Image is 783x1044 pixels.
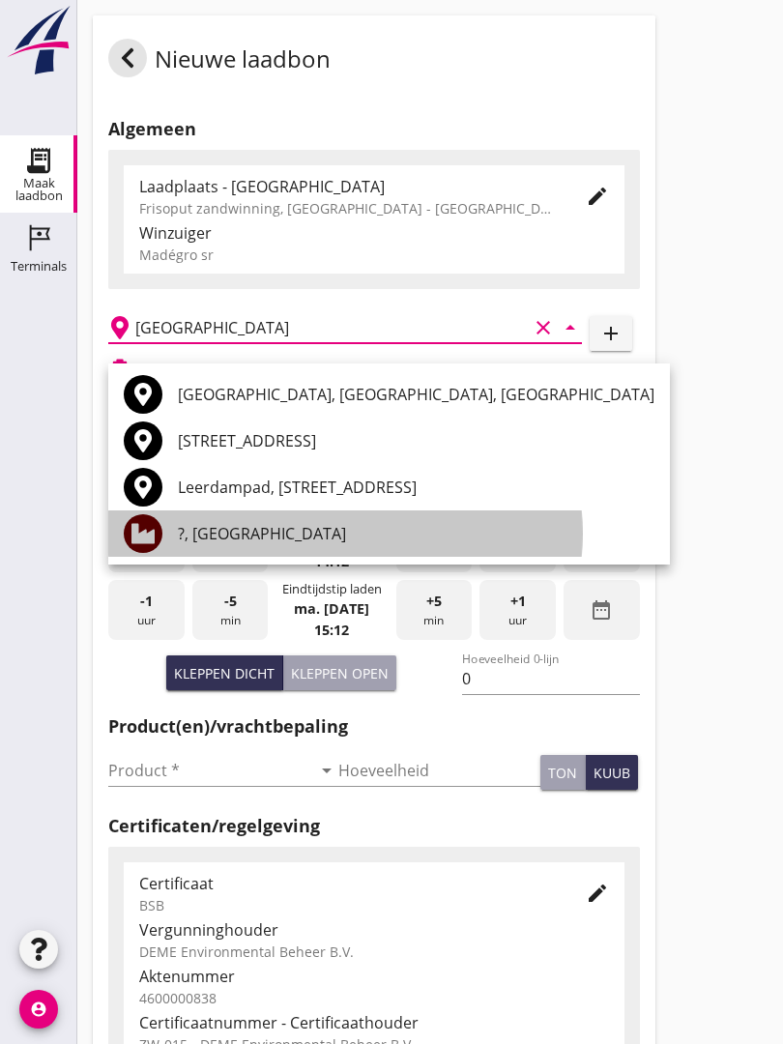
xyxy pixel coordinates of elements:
[314,621,349,639] strong: 15:12
[532,316,555,339] i: clear
[178,383,654,406] div: [GEOGRAPHIC_DATA], [GEOGRAPHIC_DATA], [GEOGRAPHIC_DATA]
[462,663,639,694] input: Hoeveelheid 0-lijn
[4,5,73,76] img: logo-small.a267ee39.svg
[586,882,609,905] i: edit
[108,580,185,641] div: uur
[139,988,609,1008] div: 4600000838
[599,322,623,345] i: add
[108,813,640,839] h2: Certificaten/regelgeving
[540,755,586,790] button: ton
[479,580,556,641] div: uur
[139,245,609,265] div: Madégro sr
[174,663,275,683] div: Kleppen dicht
[338,755,541,786] input: Hoeveelheid
[283,655,396,690] button: Kleppen open
[139,360,238,377] h2: Beladen vaartuig
[178,476,654,499] div: Leerdampad, [STREET_ADDRESS]
[139,221,609,245] div: Winzuiger
[11,260,67,273] div: Terminals
[224,591,237,612] span: -5
[586,755,638,790] button: kuub
[139,942,609,962] div: DEME Environmental Beheer B.V.
[178,522,654,545] div: ?, [GEOGRAPHIC_DATA]
[510,591,526,612] span: +1
[396,580,473,641] div: min
[594,763,630,783] div: kuub
[548,763,577,783] div: ton
[294,599,369,618] strong: ma. [DATE]
[108,116,640,142] h2: Algemeen
[135,312,528,343] input: Losplaats
[139,918,609,942] div: Vergunninghouder
[139,1011,609,1034] div: Certificaatnummer - Certificaathouder
[291,663,389,683] div: Kleppen open
[139,175,555,198] div: Laadplaats - [GEOGRAPHIC_DATA]
[19,990,58,1029] i: account_circle
[139,965,609,988] div: Aktenummer
[426,591,442,612] span: +5
[586,185,609,208] i: edit
[139,198,555,218] div: Frisoput zandwinning, [GEOGRAPHIC_DATA] - [GEOGRAPHIC_DATA].
[178,429,654,452] div: [STREET_ADDRESS]
[139,872,555,895] div: Certificaat
[590,598,613,622] i: date_range
[140,591,153,612] span: -1
[192,580,269,641] div: min
[108,755,311,786] input: Product *
[108,713,640,739] h2: Product(en)/vrachtbepaling
[315,759,338,782] i: arrow_drop_down
[282,580,382,598] div: Eindtijdstip laden
[166,655,283,690] button: Kleppen dicht
[139,895,555,915] div: BSB
[559,316,582,339] i: arrow_drop_down
[108,39,331,85] div: Nieuwe laadbon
